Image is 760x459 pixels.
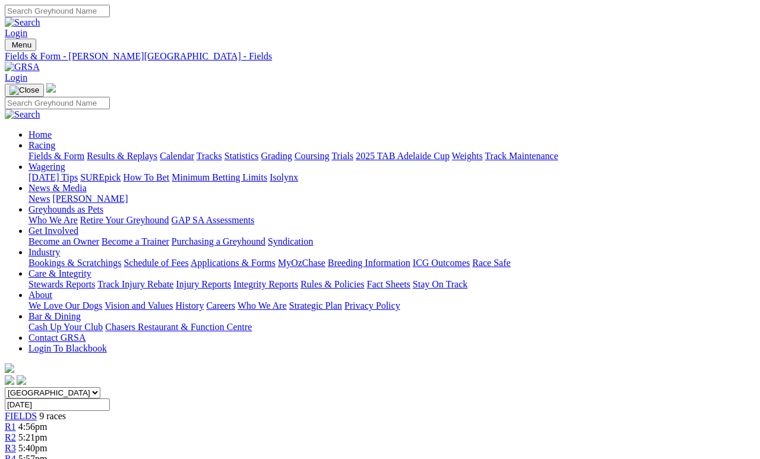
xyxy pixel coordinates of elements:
[300,279,365,289] a: Rules & Policies
[278,258,325,268] a: MyOzChase
[28,258,755,268] div: Industry
[28,226,78,236] a: Get Involved
[5,422,16,432] a: R1
[197,151,222,161] a: Tracks
[28,215,78,225] a: Who We Are
[28,322,755,333] div: Bar & Dining
[233,279,298,289] a: Integrity Reports
[28,311,81,321] a: Bar & Dining
[80,215,169,225] a: Retire Your Greyhound
[28,172,78,182] a: [DATE] Tips
[344,300,400,311] a: Privacy Policy
[39,411,66,421] span: 9 races
[5,398,110,411] input: Select date
[102,236,169,246] a: Become a Trainer
[268,236,313,246] a: Syndication
[28,194,50,204] a: News
[160,151,194,161] a: Calendar
[80,172,121,182] a: SUREpick
[28,258,121,268] a: Bookings & Scratchings
[289,300,342,311] a: Strategic Plan
[28,151,755,162] div: Racing
[28,279,755,290] div: Care & Integrity
[87,151,157,161] a: Results & Replays
[5,72,27,83] a: Login
[270,172,298,182] a: Isolynx
[294,151,330,161] a: Coursing
[5,39,36,51] button: Toggle navigation
[28,162,65,172] a: Wagering
[28,322,103,332] a: Cash Up Your Club
[17,375,26,385] img: twitter.svg
[5,51,755,62] a: Fields & Form - [PERSON_NAME][GEOGRAPHIC_DATA] - Fields
[28,172,755,183] div: Wagering
[172,172,267,182] a: Minimum Betting Limits
[52,194,128,204] a: [PERSON_NAME]
[261,151,292,161] a: Grading
[28,343,107,353] a: Login To Blackbook
[328,258,410,268] a: Breeding Information
[5,432,16,442] a: R2
[28,290,52,300] a: About
[28,151,84,161] a: Fields & Form
[5,62,40,72] img: GRSA
[472,258,510,268] a: Race Safe
[5,443,16,453] a: R3
[28,183,87,193] a: News & Media
[172,215,255,225] a: GAP SA Assessments
[5,363,14,373] img: logo-grsa-white.png
[28,300,755,311] div: About
[5,28,27,38] a: Login
[191,258,275,268] a: Applications & Forms
[9,86,39,95] img: Close
[104,300,173,311] a: Vision and Values
[28,333,85,343] a: Contact GRSA
[28,300,102,311] a: We Love Our Dogs
[28,247,60,257] a: Industry
[224,151,259,161] a: Statistics
[5,97,110,109] input: Search
[5,411,37,421] a: FIELDS
[28,129,52,140] a: Home
[28,279,95,289] a: Stewards Reports
[356,151,449,161] a: 2025 TAB Adelaide Cup
[176,279,231,289] a: Injury Reports
[28,140,55,150] a: Racing
[367,279,410,289] a: Fact Sheets
[5,17,40,28] img: Search
[28,236,755,247] div: Get Involved
[5,5,110,17] input: Search
[97,279,173,289] a: Track Injury Rebate
[5,375,14,385] img: facebook.svg
[28,194,755,204] div: News & Media
[28,268,91,278] a: Care & Integrity
[5,84,44,97] button: Toggle navigation
[237,300,287,311] a: Who We Are
[105,322,252,332] a: Chasers Restaurant & Function Centre
[18,422,47,432] span: 4:56pm
[5,109,40,120] img: Search
[28,236,99,246] a: Become an Owner
[413,279,467,289] a: Stay On Track
[452,151,483,161] a: Weights
[485,151,558,161] a: Track Maintenance
[123,172,170,182] a: How To Bet
[172,236,265,246] a: Purchasing a Greyhound
[12,40,31,49] span: Menu
[18,443,47,453] span: 5:40pm
[46,83,56,93] img: logo-grsa-white.png
[206,300,235,311] a: Careers
[413,258,470,268] a: ICG Outcomes
[175,300,204,311] a: History
[28,215,755,226] div: Greyhounds as Pets
[28,204,103,214] a: Greyhounds as Pets
[18,432,47,442] span: 5:21pm
[331,151,353,161] a: Trials
[123,258,188,268] a: Schedule of Fees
